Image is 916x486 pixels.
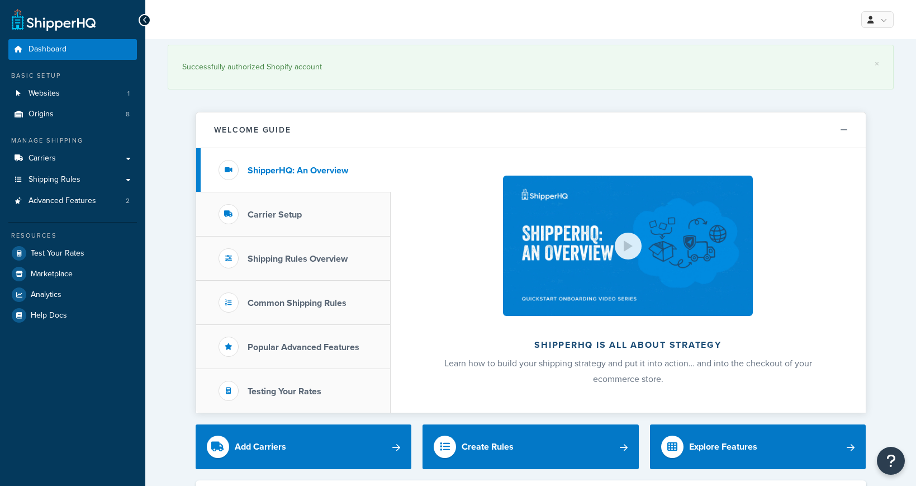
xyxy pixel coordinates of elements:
span: Marketplace [31,270,73,279]
a: Carriers [8,148,137,169]
a: Add Carriers [196,424,412,469]
a: Test Your Rates [8,243,137,263]
span: 8 [126,110,130,119]
h3: Testing Your Rates [248,386,321,397]
button: Open Resource Center [877,447,905,475]
span: 1 [127,89,130,98]
img: ShipperHQ is all about strategy [503,176,752,316]
div: Successfully authorized Shopify account [182,59,879,75]
li: Origins [8,104,137,125]
li: Websites [8,83,137,104]
a: Analytics [8,285,137,305]
h3: Common Shipping Rules [248,298,347,308]
h3: Shipping Rules Overview [248,254,348,264]
h2: ShipperHQ is all about strategy [420,340,836,350]
span: Help Docs [31,311,67,320]
span: Advanced Features [29,196,96,206]
div: Add Carriers [235,439,286,455]
div: Basic Setup [8,71,137,81]
a: Shipping Rules [8,169,137,190]
li: Advanced Features [8,191,137,211]
span: Analytics [31,290,61,300]
div: Manage Shipping [8,136,137,145]
a: Help Docs [8,305,137,325]
div: Explore Features [689,439,757,455]
a: Advanced Features2 [8,191,137,211]
h3: Carrier Setup [248,210,302,220]
span: Websites [29,89,60,98]
span: Test Your Rates [31,249,84,258]
span: Learn how to build your shipping strategy and put it into action… and into the checkout of your e... [444,357,812,385]
span: Shipping Rules [29,175,80,185]
span: 2 [126,196,130,206]
a: Websites1 [8,83,137,104]
a: Marketplace [8,264,137,284]
span: Carriers [29,154,56,163]
h2: Welcome Guide [214,126,291,134]
a: Origins8 [8,104,137,125]
a: Create Rules [423,424,639,469]
div: Create Rules [462,439,514,455]
h3: ShipperHQ: An Overview [248,166,348,176]
h3: Popular Advanced Features [248,342,359,352]
div: Resources [8,231,137,240]
span: Dashboard [29,45,67,54]
a: Explore Features [650,424,866,469]
button: Welcome Guide [196,112,866,148]
a: Dashboard [8,39,137,60]
span: Origins [29,110,54,119]
a: × [875,59,879,68]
